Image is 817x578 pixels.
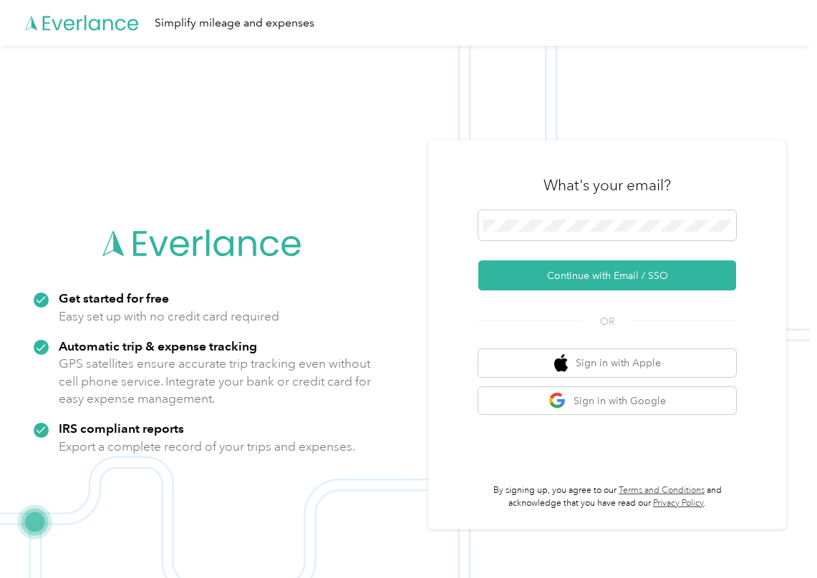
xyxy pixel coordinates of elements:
strong: Get started for free [59,290,169,305]
button: Continue with Email / SSO [478,260,736,290]
p: By signing up, you agree to our and acknowledge that you have read our . [478,484,736,509]
p: Easy set up with no credit card required [59,308,279,325]
h3: What's your email? [543,175,671,195]
button: google logoSign in with Google [478,387,736,415]
span: OR [582,314,632,329]
div: Simplify mileage and expenses [155,14,314,32]
a: Terms and Conditions [619,485,705,496]
strong: Automatic trip & expense tracking [59,338,257,353]
img: google logo [548,392,566,410]
p: Export a complete record of your trips and expenses. [59,438,355,456]
button: apple logoSign in with Apple [478,349,736,377]
a: Privacy Policy [653,498,704,509]
iframe: Everlance-gr Chat Button Frame [737,498,817,578]
strong: IRS compliant reports [59,421,184,436]
img: apple logo [554,354,569,372]
p: GPS satellites ensure accurate trip tracking even without cell phone service. Integrate your bank... [59,355,372,408]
